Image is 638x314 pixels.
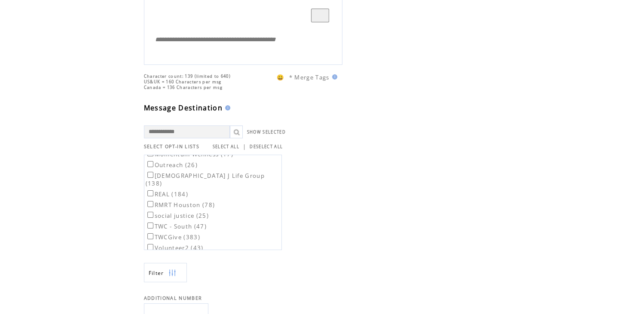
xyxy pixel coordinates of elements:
[147,223,153,229] input: TWC - South (47)
[147,233,153,239] input: TWCGive (383)
[147,212,153,218] input: social justice (25)
[144,73,231,79] span: Character count: 139 (limited to 640)
[330,74,337,79] img: help.gif
[144,295,202,301] span: ADDITIONAL NUMBER
[243,143,246,150] span: |
[146,244,204,252] label: Volunteer2 (43)
[247,129,286,135] a: SHOW SELECTED
[146,161,198,169] label: Outreach (26)
[146,212,209,219] label: social justice (25)
[250,144,283,149] a: DESELECT ALL
[146,190,188,198] label: REAL (184)
[144,263,187,282] a: Filter
[147,161,153,167] input: Outreach (26)
[223,105,230,110] img: help.gif
[146,223,207,230] label: TWC - South (47)
[147,190,153,196] input: REAL (184)
[147,172,153,178] input: [DEMOGRAPHIC_DATA] J Life Group (138)
[144,79,222,85] span: US&UK = 160 Characters per msg
[277,73,284,81] span: 😀
[168,263,176,283] img: filters.png
[144,85,223,90] span: Canada = 136 Characters per msg
[149,269,164,277] span: Show filters
[289,73,330,81] span: * Merge Tags
[144,143,199,149] span: SELECT OPT-IN LISTS
[146,172,265,187] label: [DEMOGRAPHIC_DATA] J Life Group (138)
[213,144,239,149] a: SELECT ALL
[146,233,200,241] label: TWCGive (383)
[146,201,215,209] label: RMRT Houston (78)
[147,244,153,250] input: Volunteer2 (43)
[144,103,223,113] span: Message Destination
[147,201,153,207] input: RMRT Houston (78)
